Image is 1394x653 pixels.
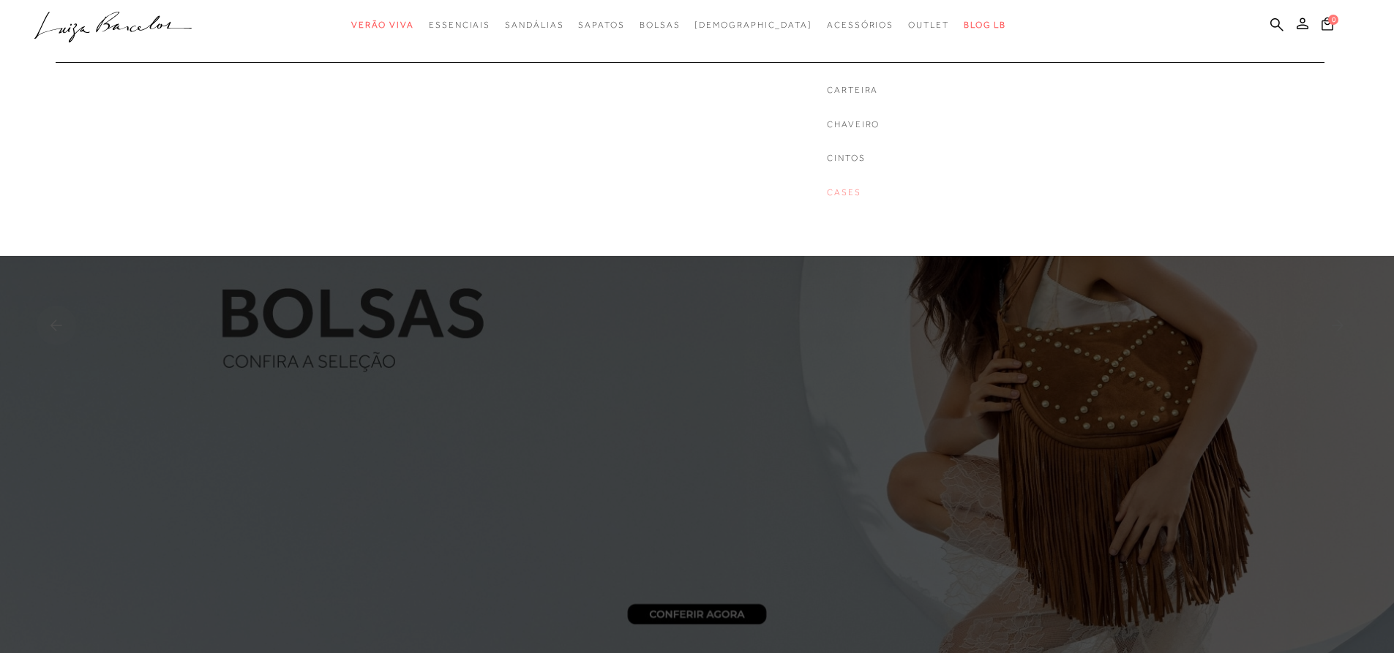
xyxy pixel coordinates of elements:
button: 0 [1317,16,1338,36]
span: BLOG LB [964,20,1006,30]
a: categoryNavScreenReaderText [429,12,490,39]
a: BLOG LB [964,12,1006,39]
a: categoryNavScreenReaderText [505,12,563,39]
span: Outlet [908,20,949,30]
a: noSubCategoriesText [827,186,880,199]
a: categoryNavScreenReaderText [578,12,624,39]
a: noSubCategoriesText [694,12,812,39]
a: categoryNavScreenReaderText [908,12,949,39]
span: Verão Viva [351,20,414,30]
a: categoryNavScreenReaderText [640,12,681,39]
span: Sapatos [578,20,624,30]
a: noSubCategoriesText [827,84,880,97]
a: categoryNavScreenReaderText [351,12,414,39]
span: Essenciais [429,20,490,30]
span: 0 [1328,15,1338,25]
span: [DEMOGRAPHIC_DATA] [694,20,812,30]
a: categoryNavScreenReaderText [827,12,893,39]
a: noSubCategoriesText [827,152,880,165]
span: Acessórios [827,20,893,30]
span: Sandálias [505,20,563,30]
span: Bolsas [640,20,681,30]
a: noSubCategoriesText [827,118,880,131]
